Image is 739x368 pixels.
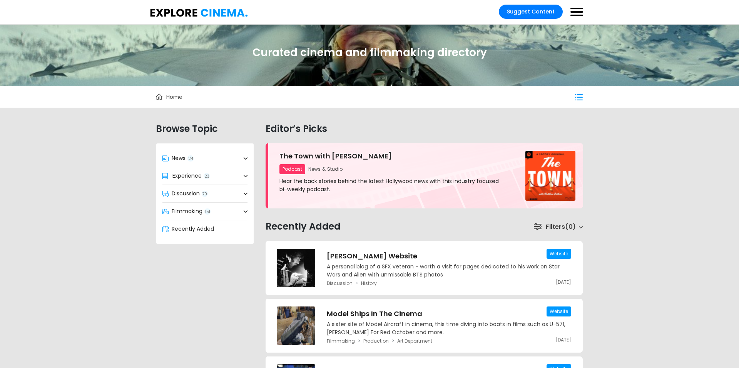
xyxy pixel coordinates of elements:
a: [PERSON_NAME] WebsiteA personal blog of a SFX veteran - worth a visit for pages dedicated to his ... [327,249,571,279]
a: Filters0 [533,222,583,232]
a: News24 [156,150,254,167]
a: The Town with [PERSON_NAME]Podcast News StudioHear the back stories behind the latest Hollywood n... [279,151,504,193]
h3: Model Ships In The Cinema [327,308,571,319]
a: Production [363,338,389,344]
a: Home [156,93,182,101]
div: breadcrumb [327,338,571,344]
span: 70 [202,191,208,197]
h3: The Town with [PERSON_NAME] [279,151,504,161]
span: News [308,166,326,172]
h2: Recently Added [266,221,419,235]
span: 23 [204,173,210,179]
a: Discussion70 [156,185,254,202]
span: Podcast [279,164,305,174]
a: Filmmaking [327,338,355,344]
h2: Browse Topic [156,123,254,137]
img: Model Ships In The Cinema [277,306,315,345]
div: breadcrumb [150,86,443,108]
img: Explore Cinema. [150,9,248,17]
a: Suggest Content [499,5,563,19]
span: 151 [204,208,211,215]
a: Discussion [327,280,353,286]
a: Model Ships In The CinemaA sister site of Model Aircraft in cinema, this time diving into boats i... [327,306,571,336]
p: A sister site of Model Aircraft in cinema, this time diving into boats in films such as U-571, [P... [327,320,571,336]
h2: Editor’s Picks [266,123,583,137]
div: breadcrumb [327,280,571,286]
img: Dennis Lowe Website [277,249,315,287]
a: History [361,280,377,286]
a: Art Department [397,338,432,344]
a: Filmmaking151 [156,203,254,220]
span: 0 [565,222,576,231]
span: Home [166,93,182,101]
p: A personal blog of a SFX veteran - worth a visit for pages dedicated to his work on Star Wars and... [327,263,571,279]
span: 24 [187,155,194,162]
h3: [PERSON_NAME] Website [327,251,571,261]
span: Studio [327,166,343,172]
p: Hear the back stories behind the latest Hollywood news with this industry focused bi-weekly podcast. [279,177,504,193]
img: The Town with Matthew Belloni [525,151,575,201]
div: filter-views [443,86,589,108]
a: Recently Added [156,220,254,238]
a: Experience23 [156,167,254,185]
